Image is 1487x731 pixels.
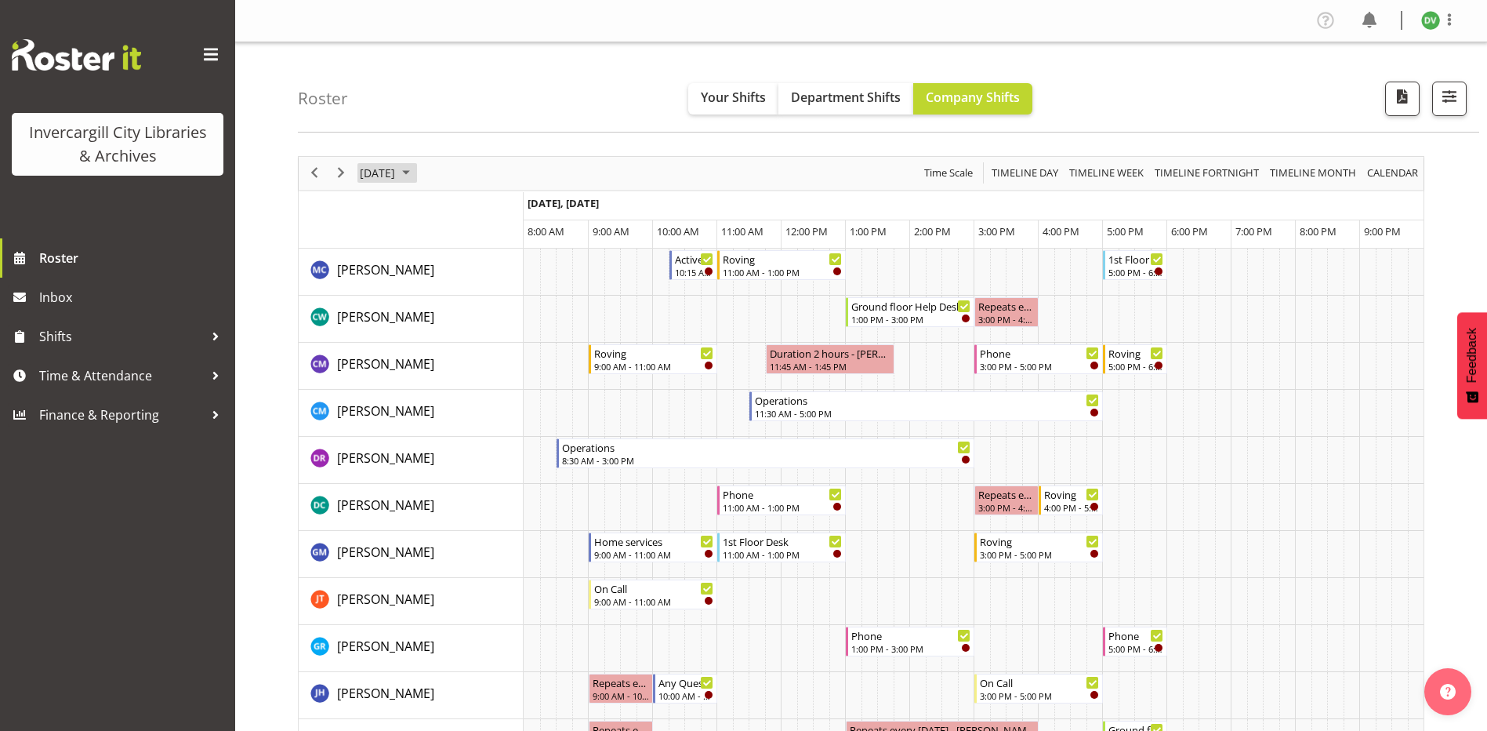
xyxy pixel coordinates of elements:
[1043,224,1079,238] span: 4:00 PM
[923,163,974,183] span: Time Scale
[528,196,599,210] span: [DATE], [DATE]
[1107,224,1144,238] span: 5:00 PM
[653,674,717,704] div: Jillian Hunter"s event - Any Questions Begin From Tuesday, October 7, 2025 at 10:00:00 AM GMT+13:...
[304,163,325,183] button: Previous
[331,163,352,183] button: Next
[337,355,434,373] a: [PERSON_NAME]
[980,675,1099,690] div: On Call
[1268,163,1358,183] span: Timeline Month
[1108,345,1163,361] div: Roving
[299,390,524,437] td: Cindy Mulrooney resource
[770,345,890,361] div: Duration 2 hours - [PERSON_NAME]
[914,224,951,238] span: 2:00 PM
[980,533,1099,549] div: Roving
[974,533,1103,562] div: Gabriel McKay Smith"s event - Roving Begin From Tuesday, October 7, 2025 at 3:00:00 PM GMT+13:00 ...
[1457,312,1487,419] button: Feedback - Show survey
[1103,250,1167,280] div: Aurora Catu"s event - 1st Floor Desk Begin From Tuesday, October 7, 2025 at 5:00:00 PM GMT+13:00 ...
[593,224,629,238] span: 9:00 AM
[557,438,974,468] div: Debra Robinson"s event - Operations Begin From Tuesday, October 7, 2025 at 8:30:00 AM GMT+13:00 E...
[1108,627,1163,643] div: Phone
[688,83,778,115] button: Your Shifts
[39,403,204,427] span: Finance & Reporting
[1103,627,1167,656] div: Grace Roscoe-Squires"s event - Phone Begin From Tuesday, October 7, 2025 at 5:00:00 PM GMT+13:00 ...
[851,313,970,325] div: 1:00 PM - 3:00 PM
[980,360,1099,373] div: 3:00 PM - 5:00 PM
[778,83,913,115] button: Department Shifts
[1235,224,1272,238] span: 7:00 PM
[723,533,842,549] div: 1st Floor Desk
[1103,344,1167,374] div: Chamique Mamolo"s event - Roving Begin From Tuesday, October 7, 2025 at 5:00:00 PM GMT+13:00 Ends...
[846,627,974,656] div: Grace Roscoe-Squires"s event - Phone Begin From Tuesday, October 7, 2025 at 1:00:00 PM GMT+13:00 ...
[851,642,970,655] div: 1:00 PM - 3:00 PM
[593,689,649,702] div: 9:00 AM - 10:00 AM
[1300,224,1336,238] span: 8:00 PM
[980,345,1099,361] div: Phone
[658,675,713,690] div: Any Questions
[1432,82,1467,116] button: Filter Shifts
[851,627,970,643] div: Phone
[850,224,887,238] span: 1:00 PM
[299,249,524,296] td: Aurora Catu resource
[723,251,842,267] div: Roving
[723,266,842,278] div: 11:00 AM - 1:00 PM
[723,548,842,561] div: 11:00 AM - 1:00 PM
[1153,163,1260,183] span: Timeline Fortnight
[974,297,1039,327] div: Catherine Wilson"s event - Repeats every tuesday - Catherine Wilson Begin From Tuesday, October 7...
[337,402,434,420] span: [PERSON_NAME]
[669,250,718,280] div: Aurora Catu"s event - Active Rhyming Begin From Tuesday, October 7, 2025 at 10:15:00 AM GMT+13:00...
[766,344,894,374] div: Chamique Mamolo"s event - Duration 2 hours - Chamique Mamolo Begin From Tuesday, October 7, 2025 ...
[337,355,434,373] span: [PERSON_NAME]
[974,674,1103,704] div: Jillian Hunter"s event - On Call Begin From Tuesday, October 7, 2025 at 3:00:00 PM GMT+13:00 Ends...
[922,163,976,183] button: Time Scale
[589,580,717,609] div: Glen Tomlinson"s event - On Call Begin From Tuesday, October 7, 2025 at 9:00:00 AM GMT+13:00 Ends...
[337,308,434,325] span: [PERSON_NAME]
[755,407,1099,420] div: 11:30 AM - 5:00 PM
[12,39,141,71] img: Rosterit website logo
[1421,11,1440,30] img: desk-view11665.jpg
[594,360,713,373] div: 9:00 AM - 11:00 AM
[1044,486,1099,502] div: Roving
[770,360,890,373] div: 11:45 AM - 1:45 PM
[913,83,1032,115] button: Company Shifts
[337,638,434,655] span: [PERSON_NAME]
[1108,360,1163,373] div: 5:00 PM - 6:00 PM
[1067,163,1147,183] button: Timeline Week
[337,449,434,467] span: [PERSON_NAME]
[337,590,434,609] a: [PERSON_NAME]
[39,285,227,309] span: Inbox
[337,449,434,467] a: [PERSON_NAME]
[299,578,524,625] td: Glen Tomlinson resource
[301,157,328,190] div: previous period
[978,486,1035,502] div: Repeats every [DATE] - [PERSON_NAME]
[1039,486,1103,515] div: Donald Cunningham"s event - Roving Begin From Tuesday, October 7, 2025 at 4:00:00 PM GMT+13:00 En...
[328,157,354,190] div: next period
[299,343,524,390] td: Chamique Mamolo resource
[354,157,419,190] div: October 7, 2025
[701,89,766,106] span: Your Shifts
[1366,163,1420,183] span: calendar
[675,266,714,278] div: 10:15 AM - 11:00 AM
[723,486,842,502] div: Phone
[978,313,1035,325] div: 3:00 PM - 4:00 PM
[1108,642,1163,655] div: 5:00 PM - 6:00 PM
[589,533,717,562] div: Gabriel McKay Smith"s event - Home services Begin From Tuesday, October 7, 2025 at 9:00:00 AM GMT...
[926,89,1020,106] span: Company Shifts
[717,250,846,280] div: Aurora Catu"s event - Roving Begin From Tuesday, October 7, 2025 at 11:00:00 AM GMT+13:00 Ends At...
[723,501,842,514] div: 11:00 AM - 1:00 PM
[1465,328,1479,383] span: Feedback
[785,224,828,238] span: 12:00 PM
[27,121,208,168] div: Invercargill City Libraries & Archives
[337,496,434,515] a: [PERSON_NAME]
[978,298,1035,314] div: Repeats every [DATE] - [PERSON_NAME]
[978,501,1035,514] div: 3:00 PM - 4:00 PM
[299,437,524,484] td: Debra Robinson resource
[974,344,1103,374] div: Chamique Mamolo"s event - Phone Begin From Tuesday, October 7, 2025 at 3:00:00 PM GMT+13:00 Ends ...
[974,486,1039,515] div: Donald Cunningham"s event - Repeats every tuesday - Donald Cunningham Begin From Tuesday, October...
[1044,501,1099,514] div: 4:00 PM - 5:00 PM
[594,548,713,561] div: 9:00 AM - 11:00 AM
[39,246,227,270] span: Roster
[337,591,434,608] span: [PERSON_NAME]
[337,543,434,562] a: [PERSON_NAME]
[1108,266,1163,278] div: 5:00 PM - 6:00 PM
[657,224,699,238] span: 10:00 AM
